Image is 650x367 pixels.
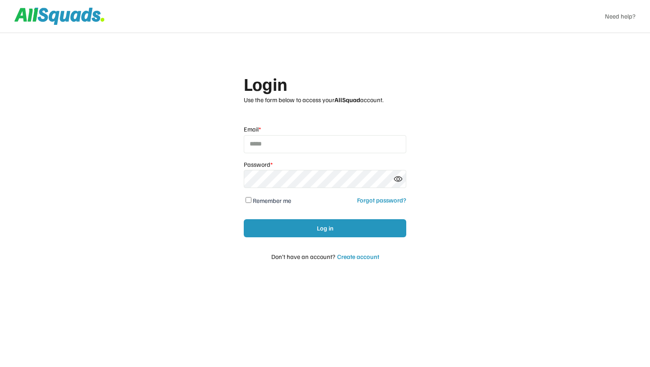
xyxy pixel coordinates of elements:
a: Need help? [605,12,636,20]
button: Log in [244,219,406,237]
div: Create account [337,252,379,261]
div: Forgot password? [357,195,406,205]
div: Use the form below to access your account. [244,96,406,104]
div: Password [244,160,273,169]
div: Login [244,73,406,94]
label: Remember me [253,197,291,204]
strong: AllSquad [334,96,360,104]
div: Email [244,125,261,133]
div: Don’t have an account? [271,252,335,261]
